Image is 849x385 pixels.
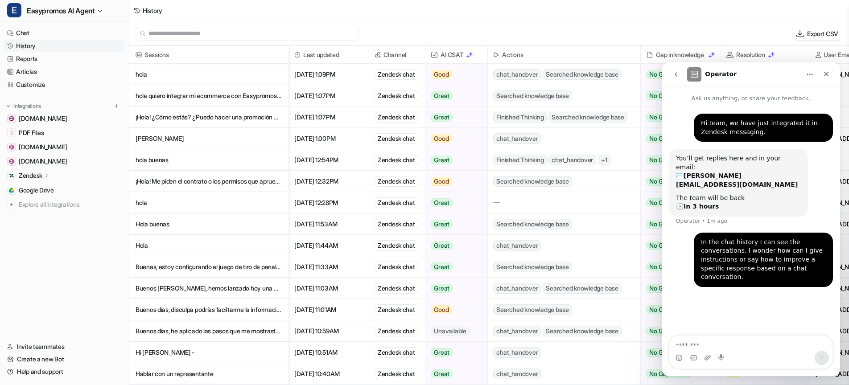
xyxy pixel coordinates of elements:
span: [DATE] 1:09PM [293,64,365,85]
span: chat_handover [493,347,541,358]
span: chat_handover [493,369,541,379]
span: Great [431,241,453,250]
a: Chat [4,27,124,39]
div: Zendesk chat [375,176,418,187]
span: [DATE] 11:01AM [293,299,365,320]
span: Finished Thinking [493,112,547,123]
span: [DOMAIN_NAME] [19,114,67,123]
span: Channel [373,46,421,64]
span: Searched knowledge base [493,219,572,229]
a: Explore all integrations [4,198,124,211]
button: No Gap Found [641,256,714,278]
iframe: Intercom live chat [662,62,840,376]
span: No Gap Found [646,198,691,207]
p: hola buenas [136,149,281,171]
span: Good [431,134,452,143]
span: [DATE] 11:33AM [293,256,365,278]
span: No Gap Found [646,327,691,336]
span: chat_handover [493,240,541,251]
p: Zendesk [19,171,42,180]
button: Great [425,278,482,299]
span: Easypromos AI Agent [27,4,95,17]
span: No Gap Found [646,305,691,314]
span: Sessions [132,46,285,64]
span: + 1 [598,155,610,165]
p: ¡Hola! Me piden el contrato o los permisos que apruebe easy promo pra aque pued [136,171,281,192]
img: Zendesk [9,173,14,178]
div: Zendesk chat [375,304,418,315]
span: Great [431,220,453,229]
button: Good [425,64,482,85]
span: Good [431,177,452,186]
button: No Gap Found [641,299,714,320]
span: Great [431,262,453,271]
p: hola [136,192,281,213]
span: Resolution [725,46,806,64]
div: Zendesk chat [375,155,418,165]
span: Unavailable [431,327,469,336]
span: [DATE] 11:03AM [293,278,365,299]
div: Zendesk chat [375,219,418,229]
button: Great [425,192,482,213]
div: Zendesk chat [375,347,418,358]
span: Great [431,348,453,357]
span: Great [431,91,453,100]
span: Explore all integrations [19,197,121,212]
button: No Gap Found [641,106,714,128]
span: chat_handover [493,283,541,294]
span: [DATE] 1:07PM [293,106,365,128]
p: Hablar con un representante [136,363,281,385]
span: [DATE] 11:53AM [293,213,365,235]
button: Great [425,235,482,256]
p: Buenos días, disculpa podrías faciltarme la información sobre como añadir al sor [136,299,281,320]
span: No Gap Found [646,369,691,378]
div: Zendesk chat [375,112,418,123]
button: No Gap Found [641,171,714,192]
img: www.easypromosapp.com [9,144,14,150]
a: www.notion.com[DOMAIN_NAME] [4,112,124,125]
button: Great [425,85,482,106]
span: Good [431,70,452,79]
span: [DATE] 12:32PM [293,171,365,192]
span: Searched knowledge base [493,90,572,101]
div: Gap in knowledge [644,46,717,64]
p: Hi [PERSON_NAME] - [136,342,281,363]
span: No Gap Found [646,220,691,229]
a: History [4,40,124,52]
span: [DATE] 1:00PM [293,128,365,149]
p: Export CSV [807,29,838,38]
span: [DATE] 12:28PM [293,192,365,213]
div: Zendesk chat [375,133,418,144]
button: No Gap Found [641,128,714,149]
p: Hola [136,235,281,256]
span: PDF Files [19,128,44,137]
div: Zendesk chat [375,369,418,379]
span: AI CSAT [429,46,484,64]
span: [DOMAIN_NAME] [19,157,67,166]
img: Google Drive [9,188,14,193]
a: Help and support [4,365,124,378]
span: No Gap Found [646,241,691,250]
div: Zendesk chat [375,326,418,336]
p: Buenos días, he aplicado las pasos que me mostraste el otro día, pero al escanea [136,320,281,342]
button: No Gap Found [641,192,714,213]
a: PDF FilesPDF Files [4,127,124,139]
span: Good [431,305,452,314]
span: Searched knowledge base [493,304,572,315]
button: No Gap Found [641,64,714,85]
img: menu_add.svg [113,103,120,109]
span: Last updated [293,46,365,64]
span: [DATE] 11:44AM [293,235,365,256]
span: Great [431,284,453,293]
